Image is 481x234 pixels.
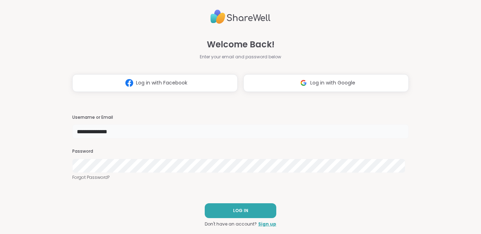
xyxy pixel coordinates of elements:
img: ShareWell Logo [210,7,271,27]
button: LOG IN [205,203,276,218]
h3: Username or Email [72,115,409,121]
img: ShareWell Logomark [297,76,310,89]
span: Welcome Back! [207,38,275,51]
a: Forgot Password? [72,174,409,181]
button: Log in with Google [243,74,409,92]
span: Don't have an account? [205,221,257,227]
span: Log in with Google [310,79,355,87]
span: LOG IN [233,207,248,214]
a: Sign up [258,221,276,227]
span: Log in with Facebook [136,79,187,87]
button: Log in with Facebook [72,74,238,92]
span: Enter your email and password below [200,54,281,60]
h3: Password [72,148,409,154]
img: ShareWell Logomark [123,76,136,89]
